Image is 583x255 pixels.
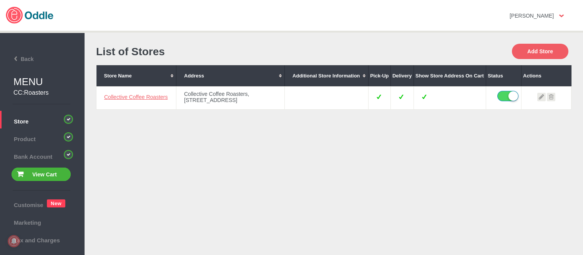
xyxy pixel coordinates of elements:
th: Actions: No sort applied, sorting is disabled [522,65,571,86]
h1: List of Stores [96,46,334,58]
span: Customise [4,200,42,208]
div: Additional Store Information [292,73,360,79]
td: Collective Coffee Roasters, [STREET_ADDRESS] [176,86,285,109]
div: Actions [523,73,570,79]
div: Delivery [392,73,412,79]
th: Delivery: No sort applied, sorting is disabled [390,65,414,86]
span: Back [3,56,33,62]
span: View Cart [32,171,57,178]
a: Collective Coffee Roasters [104,94,168,100]
span: New [47,199,65,207]
span: Bank Account [4,151,81,160]
th: Address: No sort applied, activate to apply an ascending sort [176,65,285,86]
div: Address [184,73,277,79]
img: circular-progress-bar-green-completed.png [64,115,73,124]
button: View Cart [12,168,71,181]
div: Store Name [104,73,169,79]
img: user-option-arrow.png [559,15,564,17]
th: Show Store Address On Cart: No sort applied, sorting is disabled [414,65,486,86]
div: Pick-Up [370,73,389,79]
span: Store [4,116,81,125]
h2: CC:Roasters [13,89,73,96]
th: Pick-Up: No sort applied, sorting is disabled [369,65,391,86]
span: Marketing [4,217,81,226]
h1: MENU [13,76,85,88]
th: Store Name: No sort applied, activate to apply an ascending sort [96,65,176,86]
th: Additional Store Information: No sort applied, activate to apply an ascending sort [285,65,369,86]
img: circular-progress-bar-green-completed.png [64,132,73,141]
th: Status: No sort applied, sorting is disabled [486,65,522,86]
strong: [PERSON_NAME] [510,13,554,19]
img: circular-progress-bar-green-completed.png [64,150,73,159]
span: Tax and Charges [4,235,81,243]
div: Status [488,73,520,79]
div: Show Store Address On Cart [415,73,484,79]
button: Add Store [512,44,568,59]
span: Product [4,134,81,142]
